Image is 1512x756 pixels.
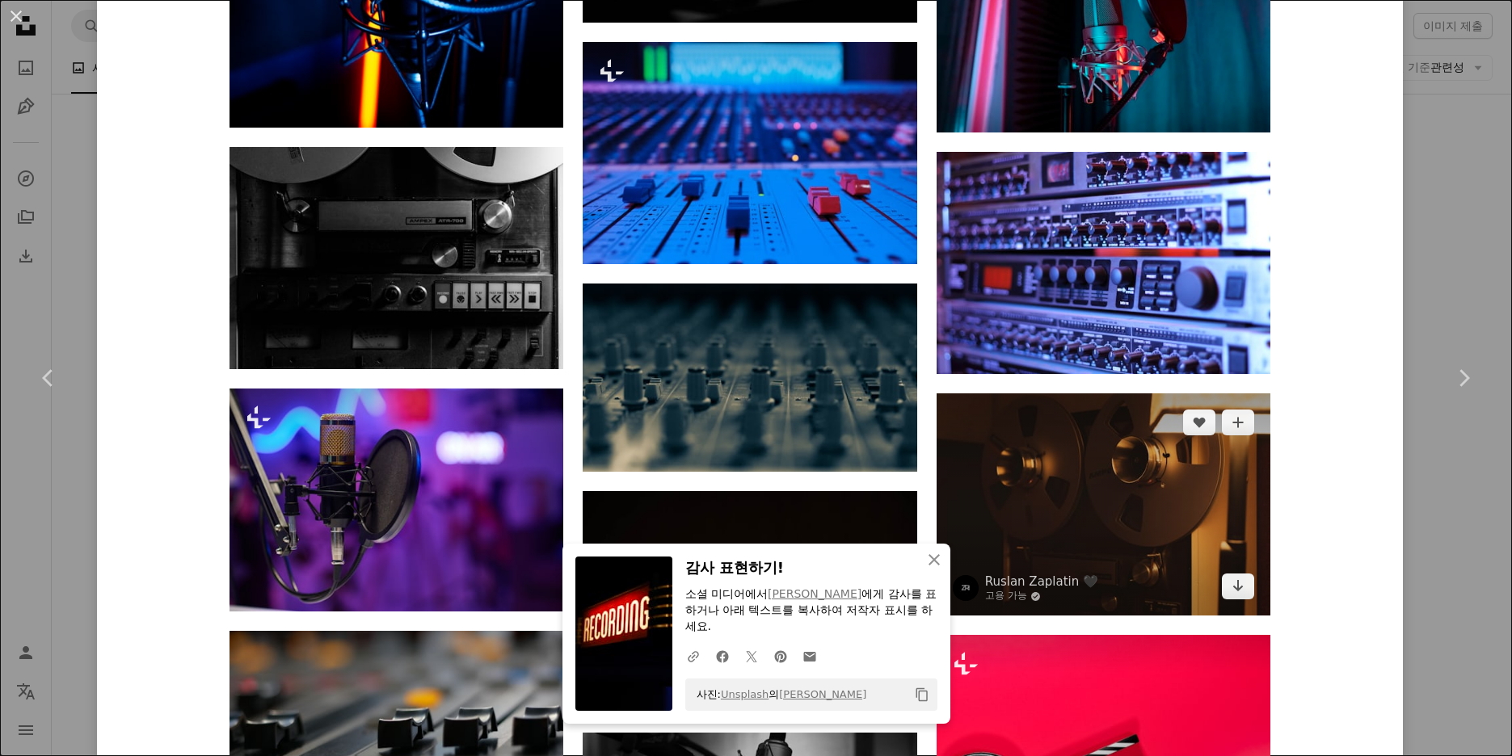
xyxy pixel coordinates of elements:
a: 이메일로 공유에 공유 [795,640,824,672]
a: 검정색 및 은색 오디오 이퀄라이저의 얕은 사진 [937,255,1270,270]
a: 손잡이가 있는 사운드 보드의 클로즈업 [230,734,563,749]
a: 영사기 클로즈업 [937,497,1270,511]
img: 두 개의 턴테이블과 테이프 레코더가 있는 스테레오 시스템 [230,147,563,369]
img: 영사기 클로즈업 [937,393,1270,615]
p: 소셜 미디어에서 에게 감사를 표하거나 아래 텍스트를 복사하여 저작자 표시를 하세요. [685,586,937,635]
a: Pinterest에 공유 [766,640,795,672]
img: 현대 녹음 스튜디오에서 디스크 팝 필터가 있는 마이크의 수평 사람 선택적 초점 샷 없음 [230,388,563,611]
a: Ruslan Zaplatin 🖤 [985,573,1098,590]
img: 야간의 흰색과 검은 색 도시 건물 [583,283,916,471]
a: 영화 클래퍼와 빨간색 배경 [937,721,1270,736]
a: 고용 가능 [985,590,1098,603]
a: Twitter에 공유 [737,640,766,672]
img: Ruslan Zaplatin 🖤의 프로필로 이동 [953,575,979,601]
a: 현대 녹음 스튜디오에서 디스크 팝 필터가 있는 마이크의 수평 사람 선택적 초점 샷 없음 [230,493,563,507]
button: 좋아요 [1183,409,1215,435]
a: 현대 녹음 스튜디오에서 파란색 네온 불빛으로 콘솔 버튼과 슬라이더를 믹싱하는 클로즈업 샷 [583,145,916,160]
a: 다운로드 [1222,573,1254,599]
a: Unsplash [721,688,769,700]
img: 검정색 및 은색 오디오 이퀄라이저의 얕은 사진 [937,152,1270,374]
button: 컬렉션에 추가 [1222,409,1254,435]
a: 두 개의 턴테이블과 테이프 레코더가 있는 스테레오 시스템 [230,250,563,265]
a: 빨간불이 켜진 마이크 [937,14,1270,28]
button: 클립보드에 복사하기 [908,681,936,708]
img: 테이블 위에 앉아 있는 노트북 컴퓨터 [583,491,916,713]
a: 다음 [1415,300,1512,456]
h3: 감사 표현하기! [685,556,937,580]
a: [PERSON_NAME] [779,688,866,700]
a: [PERSON_NAME] [768,587,861,600]
img: 현대 녹음 스튜디오에서 파란색 네온 불빛으로 콘솔 버튼과 슬라이더를 믹싱하는 클로즈업 샷 [583,42,916,264]
a: Facebook에 공유 [708,640,737,672]
span: 사진: 의 [689,682,867,708]
a: 야간의 흰색과 검은 색 도시 건물 [583,370,916,384]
